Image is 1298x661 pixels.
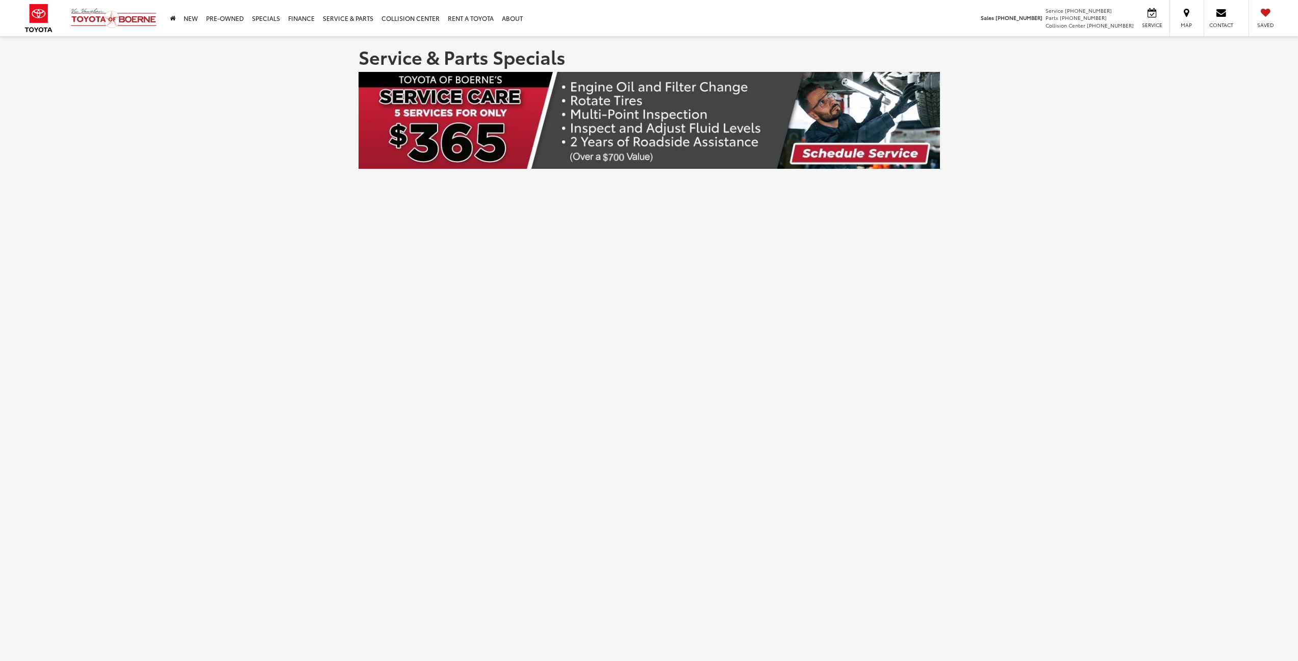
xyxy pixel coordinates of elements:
[1046,14,1058,21] span: Parts
[359,72,940,169] img: New Service Care Banner
[981,14,994,21] span: Sales
[1065,7,1112,14] span: [PHONE_NUMBER]
[1060,14,1107,21] span: [PHONE_NUMBER]
[1087,21,1134,29] span: [PHONE_NUMBER]
[1140,21,1163,29] span: Service
[996,14,1042,21] span: [PHONE_NUMBER]
[1175,21,1198,29] span: Map
[1046,21,1085,29] span: Collision Center
[1254,21,1277,29] span: Saved
[70,8,157,29] img: Vic Vaughan Toyota of Boerne
[1046,7,1063,14] span: Service
[1209,21,1233,29] span: Contact
[359,46,940,67] h1: Service & Parts Specials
